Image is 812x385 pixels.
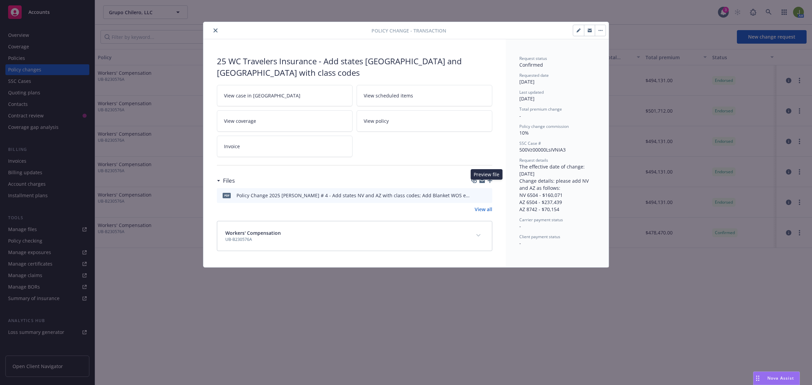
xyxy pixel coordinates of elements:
[224,117,256,124] span: View coverage
[767,375,794,381] span: Nova Assist
[519,89,544,95] span: Last updated
[224,143,240,150] span: Invoice
[225,229,281,236] span: Workers' Compensation
[357,85,492,106] a: View scheduled items
[217,176,235,185] div: Files
[364,117,389,124] span: View policy
[224,92,300,99] span: View case in [GEOGRAPHIC_DATA]
[217,55,492,78] div: 25 WC Travelers Insurance - Add states [GEOGRAPHIC_DATA] and [GEOGRAPHIC_DATA] with class codes
[473,192,478,199] button: download file
[475,206,492,213] a: View all
[223,176,235,185] h3: Files
[519,240,521,246] span: -
[519,72,549,78] span: Requested date
[519,106,562,112] span: Total premium change
[371,27,446,34] span: Policy change - Transaction
[519,55,547,61] span: Request status
[753,371,800,385] button: Nova Assist
[217,136,353,157] a: Invoice
[519,78,535,85] span: [DATE]
[364,92,413,99] span: View scheduled items
[519,123,569,129] span: Policy change commission
[217,110,353,132] a: View coverage
[519,140,541,146] span: SSC Case #
[519,113,521,119] span: -
[211,26,220,35] button: close
[217,221,492,251] div: Workers' CompensationUB-B230576Aexpand content
[519,62,543,68] span: Confirmed
[217,85,353,106] a: View case in [GEOGRAPHIC_DATA]
[236,192,470,199] div: Policy Change 2025 [PERSON_NAME] # 4 - Add states NV and AZ with class codes; Add Blanket WOS end...
[519,146,566,153] span: 500Vz00000LsIVNIA3
[519,95,535,102] span: [DATE]
[519,217,563,223] span: Carrier payment status
[519,234,560,240] span: Client payment status
[519,130,529,136] span: 10%
[519,157,548,163] span: Request details
[519,223,521,229] span: -
[753,372,762,385] div: Drag to move
[473,230,484,241] button: expand content
[225,236,281,243] span: UB-B230576A
[223,193,231,198] span: pdf
[519,163,590,212] span: The effective date of change: [DATE] Change details: please add NV and AZ as follows: NV 6504 - $...
[483,192,490,199] button: preview file
[357,110,492,132] a: View policy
